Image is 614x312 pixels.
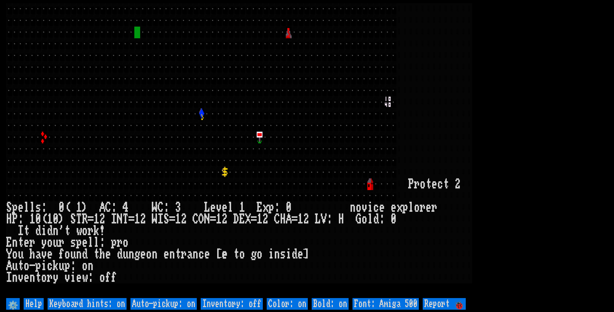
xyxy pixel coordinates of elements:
[82,225,88,237] div: o
[111,272,117,283] div: f
[18,202,24,213] div: e
[152,213,158,225] div: W
[267,298,308,310] input: Color: on
[158,202,163,213] div: C
[59,248,64,260] div: f
[18,248,24,260] div: u
[228,202,233,213] div: l
[99,248,105,260] div: h
[123,213,128,225] div: T
[35,248,41,260] div: a
[128,248,134,260] div: n
[18,260,24,272] div: t
[105,272,111,283] div: f
[152,248,158,260] div: n
[88,225,94,237] div: r
[239,248,245,260] div: o
[24,237,29,248] div: e
[367,213,373,225] div: l
[6,248,12,260] div: Y
[111,202,117,213] div: :
[88,237,94,248] div: l
[6,260,12,272] div: A
[146,248,152,260] div: o
[321,213,327,225] div: V
[216,202,222,213] div: v
[12,272,18,283] div: n
[140,248,146,260] div: e
[88,213,94,225] div: =
[6,272,12,283] div: I
[362,213,367,225] div: o
[140,213,146,225] div: 2
[391,213,396,225] div: 0
[111,213,117,225] div: I
[105,202,111,213] div: C
[82,202,88,213] div: )
[12,202,18,213] div: p
[280,213,286,225] div: H
[152,202,158,213] div: W
[76,202,82,213] div: 1
[35,260,41,272] div: p
[64,225,70,237] div: t
[70,248,76,260] div: u
[41,237,47,248] div: y
[408,202,414,213] div: l
[88,272,94,283] div: :
[356,202,362,213] div: o
[6,213,12,225] div: H
[274,202,280,213] div: :
[239,202,245,213] div: 1
[82,248,88,260] div: d
[24,260,29,272] div: o
[12,237,18,248] div: n
[29,202,35,213] div: l
[12,260,18,272] div: u
[117,248,123,260] div: d
[76,237,82,248] div: p
[82,213,88,225] div: R
[352,298,419,310] input: Font: Amiga 500
[245,213,251,225] div: X
[257,248,262,260] div: o
[181,248,187,260] div: r
[41,225,47,237] div: i
[82,237,88,248] div: e
[379,213,385,225] div: :
[29,272,35,283] div: n
[48,298,127,310] input: Keyboard hints: on
[24,298,44,310] input: Help
[420,202,426,213] div: r
[239,213,245,225] div: E
[94,248,99,260] div: t
[76,272,82,283] div: e
[6,202,12,213] div: S
[18,225,24,237] div: I
[338,213,344,225] div: H
[123,248,128,260] div: u
[193,213,198,225] div: C
[70,213,76,225] div: S
[59,202,64,213] div: 0
[41,260,47,272] div: i
[210,213,216,225] div: =
[76,248,82,260] div: n
[251,213,257,225] div: =
[201,298,263,310] input: Inventory: off
[408,178,414,190] div: P
[175,202,181,213] div: 3
[327,213,332,225] div: :
[64,260,70,272] div: p
[53,272,59,283] div: y
[292,248,297,260] div: d
[53,260,59,272] div: k
[204,248,210,260] div: e
[24,202,29,213] div: l
[35,225,41,237] div: d
[117,237,123,248] div: r
[222,248,228,260] div: e
[128,213,134,225] div: =
[18,237,24,248] div: t
[47,237,53,248] div: o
